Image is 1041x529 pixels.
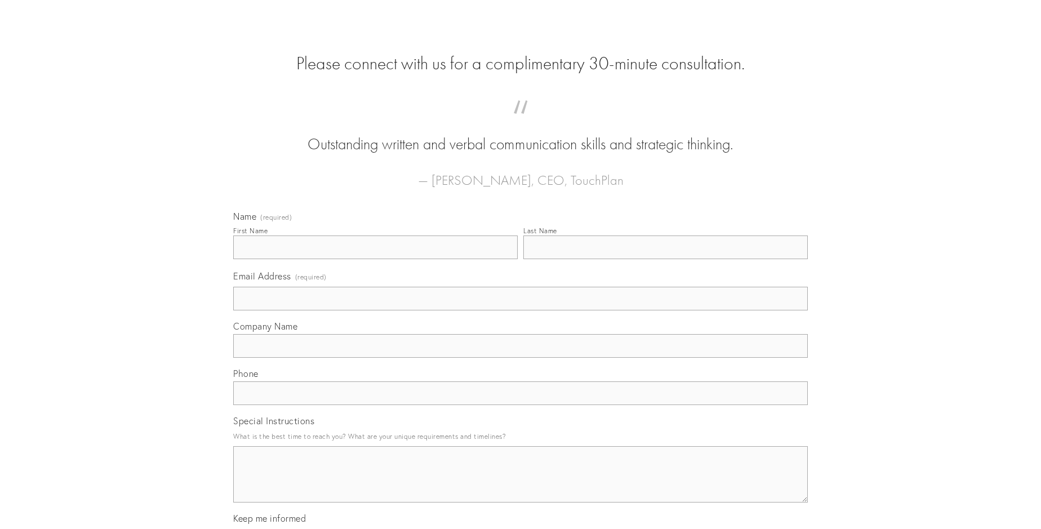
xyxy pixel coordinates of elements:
figcaption: — [PERSON_NAME], CEO, TouchPlan [251,155,790,192]
span: Company Name [233,321,297,332]
span: (required) [260,214,292,221]
span: Name [233,211,256,222]
blockquote: Outstanding written and verbal communication skills and strategic thinking. [251,112,790,155]
span: Special Instructions [233,415,314,426]
div: Last Name [523,226,557,235]
span: “ [251,112,790,134]
span: Keep me informed [233,513,306,524]
span: Phone [233,368,259,379]
h2: Please connect with us for a complimentary 30-minute consultation. [233,53,808,74]
div: First Name [233,226,268,235]
span: Email Address [233,270,291,282]
p: What is the best time to reach you? What are your unique requirements and timelines? [233,429,808,444]
span: (required) [295,269,327,284]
